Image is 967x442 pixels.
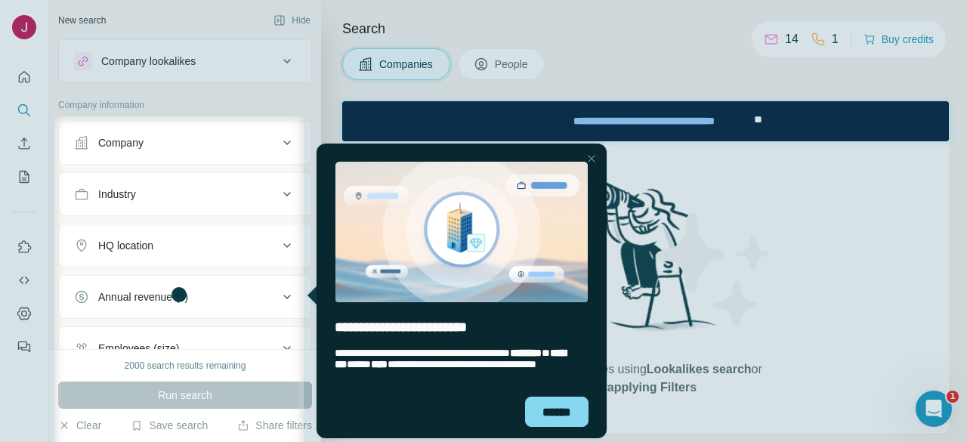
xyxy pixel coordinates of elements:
iframe: Tooltip [304,141,610,442]
button: Industry [59,176,311,212]
button: Share filters [237,418,312,433]
button: Annual revenue ($) [59,279,311,315]
button: Employees (size) [59,330,311,366]
div: Employees (size) [98,341,179,356]
button: Clear [58,418,101,433]
button: HQ location [59,227,311,264]
div: 2000 search results remaining [125,359,246,372]
div: Annual revenue ($) [98,289,188,304]
div: Company [98,135,144,150]
div: Industry [98,187,136,202]
div: Upgrade plan for full access to Surfe [195,3,408,36]
button: Company [59,125,311,161]
button: Save search [131,418,208,433]
div: HQ location [98,238,153,253]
